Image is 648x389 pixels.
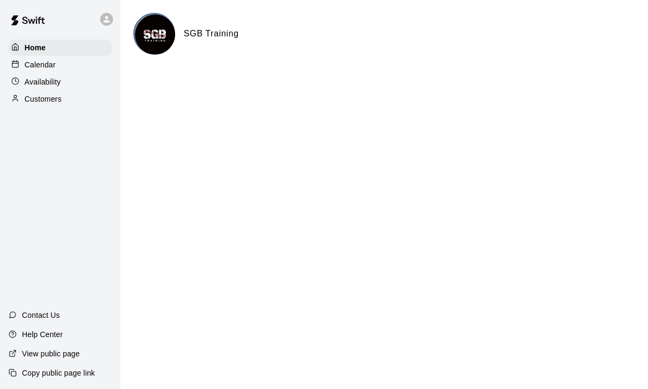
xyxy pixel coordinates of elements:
[25,94,62,104] p: Customers
[25,42,46,53] p: Home
[25,59,56,70] p: Calendar
[9,57,112,73] a: Calendar
[184,27,239,41] h6: SGB Training
[9,74,112,90] a: Availability
[22,310,60,321] p: Contact Us
[22,348,80,359] p: View public page
[22,368,95,378] p: Copy public page link
[25,77,61,87] p: Availability
[9,91,112,107] a: Customers
[22,329,63,340] p: Help Center
[135,14,175,55] img: SGB Training logo
[9,40,112,56] a: Home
